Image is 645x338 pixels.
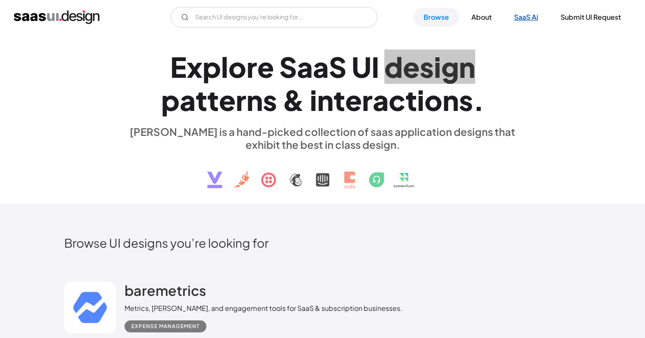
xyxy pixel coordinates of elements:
div: o [228,50,246,83]
div: i [434,50,441,83]
div: r [362,83,373,117]
div: e [219,83,236,117]
a: About [461,8,502,27]
div: t [405,83,417,117]
h1: Explore SaaS UI design patterns & interactions. [125,50,521,117]
div: s [420,50,434,83]
div: a [373,83,389,117]
img: text, icon, saas logo [192,151,453,196]
div: Expense Management [131,321,199,332]
div: . [473,83,484,117]
a: SaaS Ai [504,8,548,27]
a: baremetrics [125,282,206,303]
div: S [329,50,346,83]
div: d [384,50,403,83]
div: l [221,50,228,83]
div: I [371,50,379,83]
div: i [417,83,424,117]
div: U [352,50,371,83]
div: a [313,50,329,83]
div: x [187,50,203,83]
div: n [442,83,459,117]
div: e [403,50,420,83]
div: n [246,83,263,117]
form: Email Form [171,7,377,28]
a: Submit UI Request [550,8,631,27]
div: n [459,50,475,83]
div: s [459,83,473,117]
div: p [203,50,221,83]
div: s [263,83,277,117]
h2: baremetrics [125,282,206,299]
div: i [310,83,317,117]
div: Metrics, [PERSON_NAME], and engagement tools for SaaS & subscription businesses. [125,303,402,313]
a: Browse [413,8,459,27]
div: n [317,83,333,117]
div: o [424,83,442,117]
div: r [246,50,257,83]
div: r [236,83,246,117]
div: t [333,83,345,117]
div: g [441,50,459,83]
div: E [170,50,187,83]
div: c [389,83,405,117]
a: home [14,10,100,24]
div: p [161,83,180,117]
div: & [282,83,305,117]
div: e [345,83,362,117]
div: [PERSON_NAME] is a hand-picked collection of saas application designs that exhibit the best in cl... [125,125,521,151]
div: a [297,50,313,83]
div: t [207,83,219,117]
div: a [180,83,196,117]
div: e [257,50,274,83]
h2: Browse UI designs you’re looking for [64,235,581,250]
div: t [196,83,207,117]
input: Search UI designs you're looking for... [171,7,377,28]
div: S [279,50,297,83]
